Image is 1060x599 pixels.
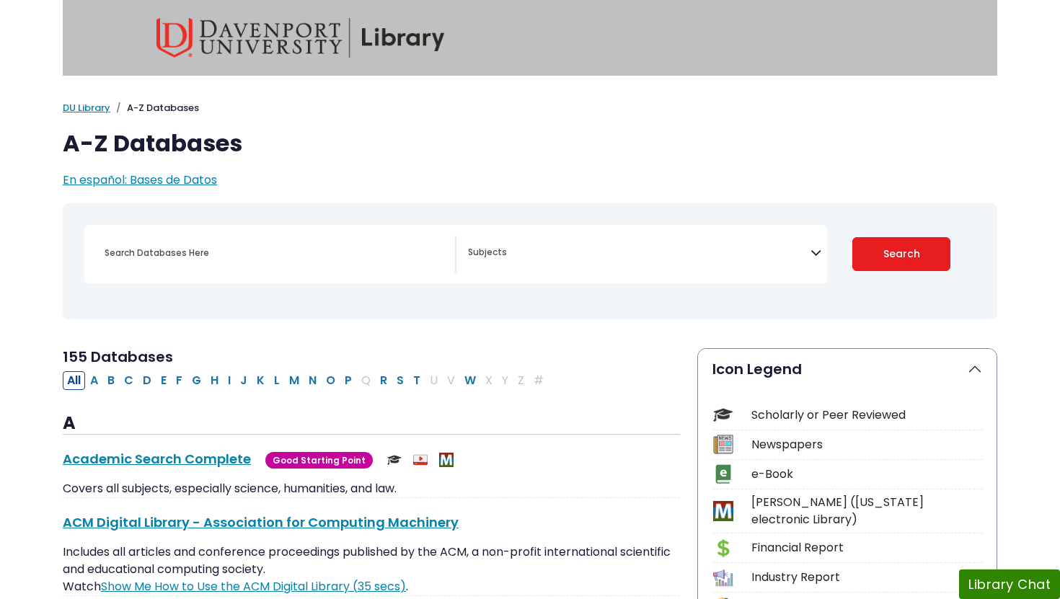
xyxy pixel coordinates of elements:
[852,237,951,271] button: Submit for Search Results
[270,371,284,390] button: Filter Results L
[138,371,156,390] button: Filter Results D
[63,450,251,468] a: Academic Search Complete
[63,371,85,390] button: All
[751,407,982,424] div: Scholarly or Peer Reviewed
[468,248,811,259] textarea: Search
[959,569,1060,599] button: Library Chat
[751,436,982,453] div: Newspapers
[63,203,997,319] nav: Search filters
[63,543,680,595] p: Includes all articles and conference proceedings published by the ACM, a non-profit international...
[156,371,171,390] button: Filter Results E
[63,130,997,157] h1: A-Z Databases
[713,501,733,520] img: Icon MeL (Michigan electronic Library)
[63,371,549,388] div: Alpha-list to filter by first letter of database name
[224,371,235,390] button: Filter Results I
[409,371,425,390] button: Filter Results T
[713,464,733,484] img: Icon e-Book
[439,453,454,467] img: MeL (Michigan electronic Library)
[110,101,199,115] li: A-Z Databases
[304,371,321,390] button: Filter Results N
[206,371,223,390] button: Filter Results H
[63,172,217,188] a: En español: Bases de Datos
[413,453,428,467] img: Audio & Video
[86,371,102,390] button: Filter Results A
[63,413,680,435] h3: A
[387,453,402,467] img: Scholarly or Peer Reviewed
[698,349,997,389] button: Icon Legend
[96,242,455,263] input: Search database by title or keyword
[63,513,459,531] a: ACM Digital Library - Association for Computing Machinery
[751,539,982,556] div: Financial Report
[236,371,252,390] button: Filter Results J
[285,371,304,390] button: Filter Results M
[63,101,110,115] a: DU Library
[751,569,982,586] div: Industry Report
[376,371,392,390] button: Filter Results R
[172,371,187,390] button: Filter Results F
[713,538,733,558] img: Icon Financial Report
[265,452,373,469] span: Good Starting Point
[120,371,138,390] button: Filter Results C
[322,371,340,390] button: Filter Results O
[713,405,733,425] img: Icon Scholarly or Peer Reviewed
[156,18,445,58] img: Davenport University Library
[103,371,119,390] button: Filter Results B
[187,371,206,390] button: Filter Results G
[751,466,982,483] div: e-Book
[101,578,406,595] a: Link opens in new window
[392,371,408,390] button: Filter Results S
[63,101,997,115] nav: breadcrumb
[460,371,480,390] button: Filter Results W
[751,494,982,528] div: [PERSON_NAME] ([US_STATE] electronic Library)
[63,347,173,367] span: 155 Databases
[713,435,733,454] img: Icon Newspapers
[713,568,733,587] img: Icon Industry Report
[340,371,356,390] button: Filter Results P
[63,480,680,497] p: Covers all subjects, especially science, humanities, and law.
[252,371,269,390] button: Filter Results K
